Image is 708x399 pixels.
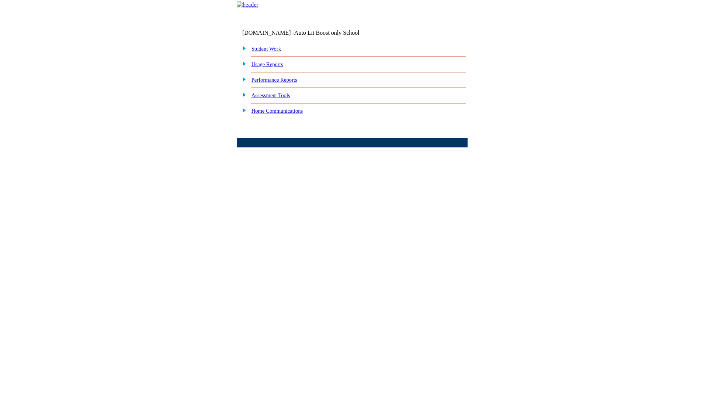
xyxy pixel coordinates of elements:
[239,60,246,67] img: plus.gif
[239,45,246,51] img: plus.gif
[251,46,281,52] a: Student Work
[239,107,246,113] img: plus.gif
[239,91,246,98] img: plus.gif
[251,108,303,114] a: Home Communications
[251,77,297,83] a: Performance Reports
[251,92,290,98] a: Assessment Tools
[294,30,360,36] nobr: Auto Lit Boost only School
[251,61,283,67] a: Usage Reports
[242,30,378,36] td: [DOMAIN_NAME] -
[239,76,246,82] img: plus.gif
[237,1,258,8] img: header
